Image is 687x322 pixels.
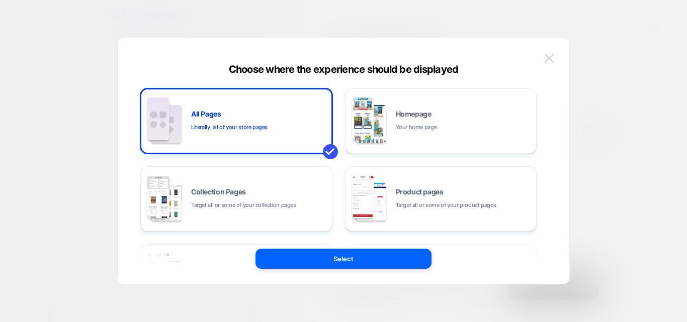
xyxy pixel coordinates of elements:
span: Target all or some of your product pages [396,200,496,210]
img: close [545,54,554,62]
button: Select [255,249,432,269]
span: Product pages [396,188,444,195]
span: Your home page [396,123,437,132]
div: Choose where the experience should be displayed [118,63,569,75]
span: Homepage [396,111,432,118]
